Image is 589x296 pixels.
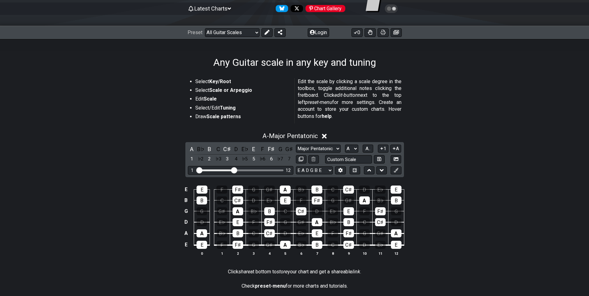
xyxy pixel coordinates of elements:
[335,166,346,175] button: Edit Tuning
[364,166,374,175] button: Move up
[276,145,284,153] div: toggle pitch class
[306,5,345,12] div: Chart Gallery
[351,28,363,37] button: 0
[197,207,207,215] div: G
[285,155,293,163] div: toggle scale degree
[248,241,259,249] div: G
[242,283,348,289] p: Check for more charts and tutorials.
[264,186,275,194] div: G♯
[213,56,376,68] h1: Any Guitar scale in any key and tuning
[232,145,240,153] div: toggle pitch class
[327,186,338,194] div: C
[191,168,193,173] div: 1
[305,99,332,105] em: preset-menu
[232,155,240,163] div: toggle scale degree
[206,145,214,153] div: toggle pitch class
[223,145,231,153] div: toggle pitch class
[204,96,217,102] strong: Scale
[298,78,401,120] p: Edit the scale by clicking a scale degree in the toolbox, toggle additional notes clicking the fr...
[322,113,332,119] strong: help
[233,196,243,204] div: C♯
[262,132,318,140] span: A - Major Pentatonic
[296,155,306,164] button: Copy
[182,217,190,228] td: D
[274,28,286,37] button: Share Preset
[388,250,404,257] th: 12
[350,166,360,175] button: Toggle horizontal chord view
[375,241,386,249] div: E♭
[233,218,243,226] div: E
[309,250,325,257] th: 7
[328,218,338,226] div: B♭
[352,269,360,275] em: link
[343,196,354,204] div: G♯
[217,207,227,215] div: G♯
[197,229,207,237] div: A
[391,28,402,37] button: Create image
[343,207,354,215] div: E
[359,241,370,249] div: D
[264,218,275,226] div: F♯
[217,241,227,249] div: F
[255,283,286,289] strong: preset-menu
[312,207,322,215] div: D
[391,155,401,164] button: Create Image
[205,28,260,37] select: Preset
[375,186,386,194] div: E♭
[312,196,322,204] div: F♯
[264,196,275,204] div: E♭
[378,28,389,37] button: Print
[182,206,190,217] td: G
[391,229,401,237] div: A
[296,229,306,237] div: E♭
[343,218,354,226] div: B
[328,241,338,249] div: C
[277,250,293,257] th: 5
[259,155,267,163] div: toggle scale degree
[261,250,277,257] th: 4
[293,250,309,257] th: 6
[182,239,190,251] td: E
[188,155,196,163] div: toggle scale degree
[363,145,373,153] button: A..
[241,155,249,163] div: toggle scale degree
[230,250,246,257] th: 2
[375,207,386,215] div: F♯
[220,105,236,111] strong: Tuning
[209,78,231,84] strong: Key/Root
[197,155,205,163] div: toggle scale degree
[391,218,401,226] div: D
[248,196,259,204] div: D
[311,186,322,194] div: B
[250,155,258,163] div: toggle scale degree
[264,207,275,215] div: B
[359,196,370,204] div: A
[276,155,284,163] div: toggle scale degree
[280,218,291,226] div: G
[233,241,243,249] div: F♯
[328,196,338,204] div: G
[214,155,222,163] div: toggle scale degree
[232,186,243,194] div: F♯
[197,145,205,153] div: toggle pitch class
[365,146,370,151] span: A..
[359,229,370,237] div: G
[267,145,275,153] div: toggle pitch class
[325,250,341,257] th: 8
[391,186,401,194] div: E
[359,218,370,226] div: C
[217,196,227,204] div: C
[312,218,322,226] div: A
[388,6,395,11] span: Toggle light / dark theme
[378,145,388,153] button: 1
[343,241,354,249] div: C♯
[391,166,401,175] button: First click edit preset to enable marker editing
[288,5,303,12] a: Follow #fretflip at X
[216,186,227,194] div: F
[277,269,288,275] em: store
[334,92,358,98] em: edit-button
[195,113,290,122] li: Draw
[312,229,322,237] div: E
[261,28,273,37] button: Edit Preset
[194,250,210,257] th: 0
